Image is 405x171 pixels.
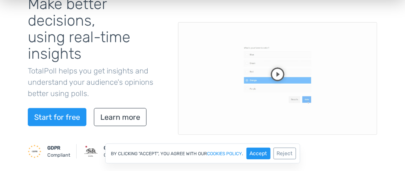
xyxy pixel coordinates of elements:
[28,108,86,126] a: Start for free
[94,108,147,126] a: Learn more
[207,151,242,156] a: cookies policy
[105,144,300,163] div: By clicking "Accept", you agree with our .
[246,148,271,159] button: Accept
[28,65,167,99] p: TotalPoll helps you get insights and understand your audience's opinions better using polls.
[274,148,296,159] button: Reject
